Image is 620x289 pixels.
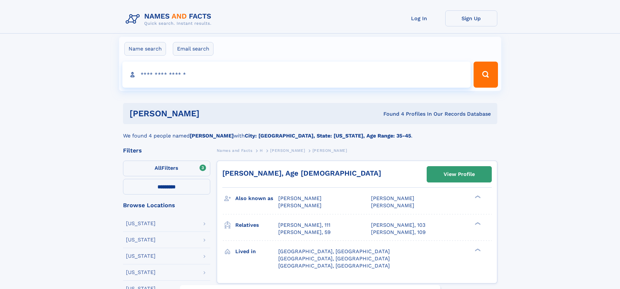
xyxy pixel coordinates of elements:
a: Log In [393,10,445,26]
h3: Relatives [235,220,278,231]
b: [PERSON_NAME] [190,133,234,139]
a: [PERSON_NAME], 109 [371,229,426,236]
a: [PERSON_NAME], Age [DEMOGRAPHIC_DATA] [222,169,381,177]
div: Browse Locations [123,202,210,208]
a: View Profile [427,166,491,182]
span: [PERSON_NAME] [371,202,414,209]
button: Search Button [474,62,498,88]
div: ❯ [473,221,481,225]
a: [PERSON_NAME], 111 [278,222,330,229]
h3: Also known as [235,193,278,204]
b: City: [GEOGRAPHIC_DATA], State: [US_STATE], Age Range: 35-45 [245,133,411,139]
input: search input [122,62,471,88]
div: Found 4 Profiles In Our Records Database [291,110,491,118]
div: ❯ [473,248,481,252]
span: [GEOGRAPHIC_DATA], [GEOGRAPHIC_DATA] [278,263,390,269]
h3: Lived in [235,246,278,257]
label: Filters [123,161,210,176]
span: H [260,148,263,153]
div: Filters [123,148,210,153]
a: [PERSON_NAME], 59 [278,229,331,236]
a: [PERSON_NAME] [270,146,305,154]
span: All [155,165,161,171]
div: We found 4 people named with . [123,124,497,140]
div: [US_STATE] [126,221,156,226]
label: Email search [173,42,214,56]
div: View Profile [444,167,475,182]
a: H [260,146,263,154]
span: [PERSON_NAME] [270,148,305,153]
div: [US_STATE] [126,237,156,242]
span: [PERSON_NAME] [278,195,322,201]
img: Logo Names and Facts [123,10,217,28]
h1: [PERSON_NAME] [130,109,292,118]
div: [US_STATE] [126,253,156,259]
a: Names and Facts [217,146,253,154]
a: Sign Up [445,10,497,26]
span: [GEOGRAPHIC_DATA], [GEOGRAPHIC_DATA] [278,248,390,254]
label: Name search [124,42,166,56]
span: [PERSON_NAME] [312,148,347,153]
span: [PERSON_NAME] [371,195,414,201]
span: [GEOGRAPHIC_DATA], [GEOGRAPHIC_DATA] [278,255,390,262]
span: [PERSON_NAME] [278,202,322,209]
div: ❯ [473,195,481,199]
div: [US_STATE] [126,270,156,275]
a: [PERSON_NAME], 103 [371,222,425,229]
